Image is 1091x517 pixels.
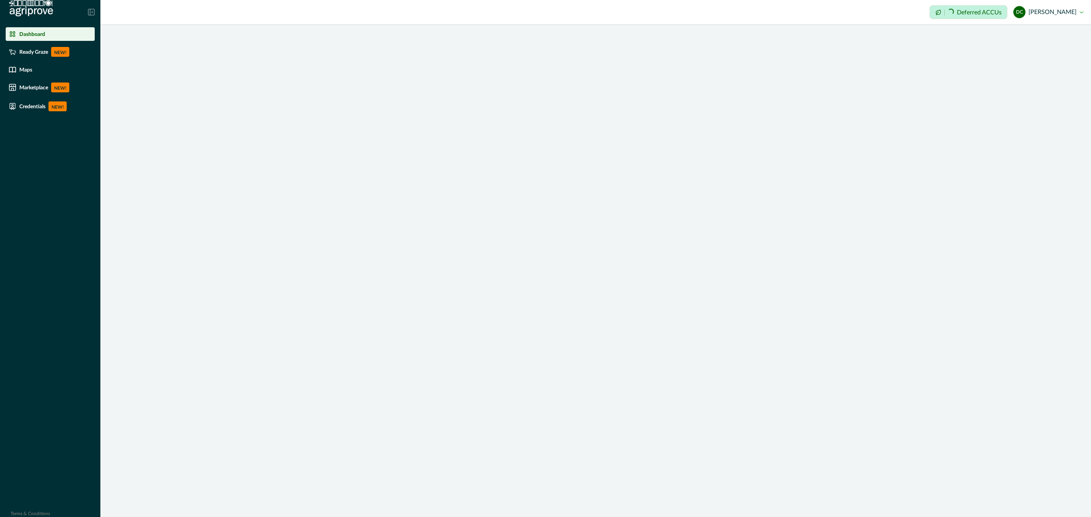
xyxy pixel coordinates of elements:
[51,83,69,92] p: NEW!
[6,79,95,95] a: MarketplaceNEW!
[19,67,32,73] p: Maps
[19,103,45,109] p: Credentials
[6,27,95,41] a: Dashboard
[6,44,95,60] a: Ready GrazeNEW!
[1013,3,1083,21] button: dylan cronje[PERSON_NAME]
[6,98,95,114] a: CredentialsNEW!
[19,31,45,37] p: Dashboard
[48,101,67,111] p: NEW!
[19,84,48,90] p: Marketplace
[957,9,1002,15] p: Deferred ACCUs
[11,511,50,516] a: Terms & Conditions
[19,49,48,55] p: Ready Graze
[51,47,69,57] p: NEW!
[6,63,95,76] a: Maps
